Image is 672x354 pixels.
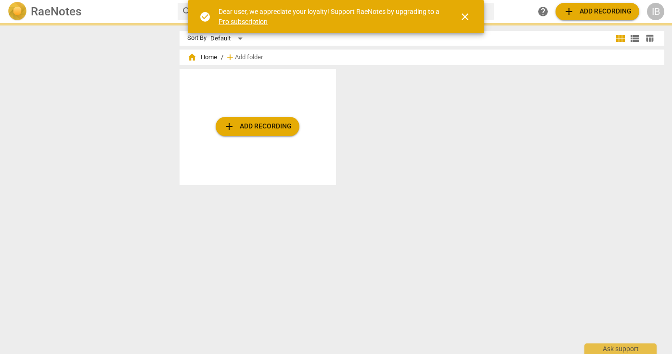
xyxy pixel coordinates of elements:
div: Default [210,31,246,46]
span: Home [187,52,217,62]
a: Pro subscription [219,18,268,25]
div: Sort By [187,35,207,42]
div: Dear user, we appreciate your loyalty! Support RaeNotes by upgrading to a [219,7,442,26]
span: help [537,6,549,17]
span: view_list [629,33,641,44]
span: check_circle [199,11,211,23]
span: close [459,11,471,23]
h2: RaeNotes [31,5,81,18]
div: Ask support [584,343,657,354]
button: List view [628,31,642,46]
img: Logo [8,2,27,21]
button: IB [647,3,664,20]
span: add [223,121,235,132]
button: Tile view [613,31,628,46]
span: Add recording [563,6,632,17]
button: Close [453,5,477,28]
button: Upload [556,3,639,20]
span: search [181,6,193,17]
span: / [221,54,223,61]
a: Help [534,3,552,20]
span: table_chart [645,34,654,43]
span: Add recording [223,121,292,132]
button: Upload [216,117,299,136]
span: Add folder [235,54,263,61]
span: add [225,52,235,62]
a: LogoRaeNotes [8,2,170,21]
span: home [187,52,197,62]
button: Table view [642,31,657,46]
span: add [563,6,575,17]
span: view_module [615,33,626,44]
